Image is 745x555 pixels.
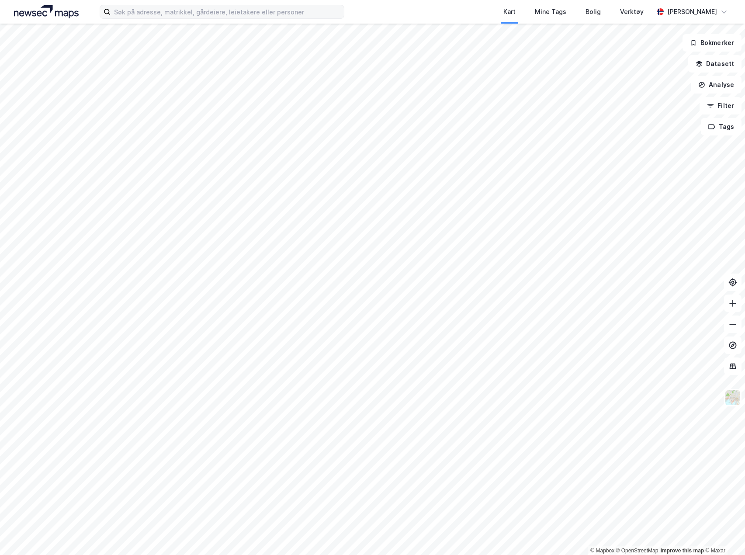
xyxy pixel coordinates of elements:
[620,7,644,17] div: Verktøy
[586,7,601,17] div: Bolig
[700,97,742,114] button: Filter
[724,389,741,406] img: Z
[535,7,566,17] div: Mine Tags
[701,513,745,555] iframe: Chat Widget
[111,5,344,18] input: Søk på adresse, matrikkel, gårdeiere, leietakere eller personer
[14,5,79,18] img: logo.a4113a55bc3d86da70a041830d287a7e.svg
[683,34,742,52] button: Bokmerker
[691,76,742,94] button: Analyse
[701,118,742,135] button: Tags
[667,7,717,17] div: [PERSON_NAME]
[701,513,745,555] div: Kontrollprogram for chat
[688,55,742,73] button: Datasett
[616,548,658,554] a: OpenStreetMap
[503,7,516,17] div: Kart
[590,548,614,554] a: Mapbox
[661,548,704,554] a: Improve this map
